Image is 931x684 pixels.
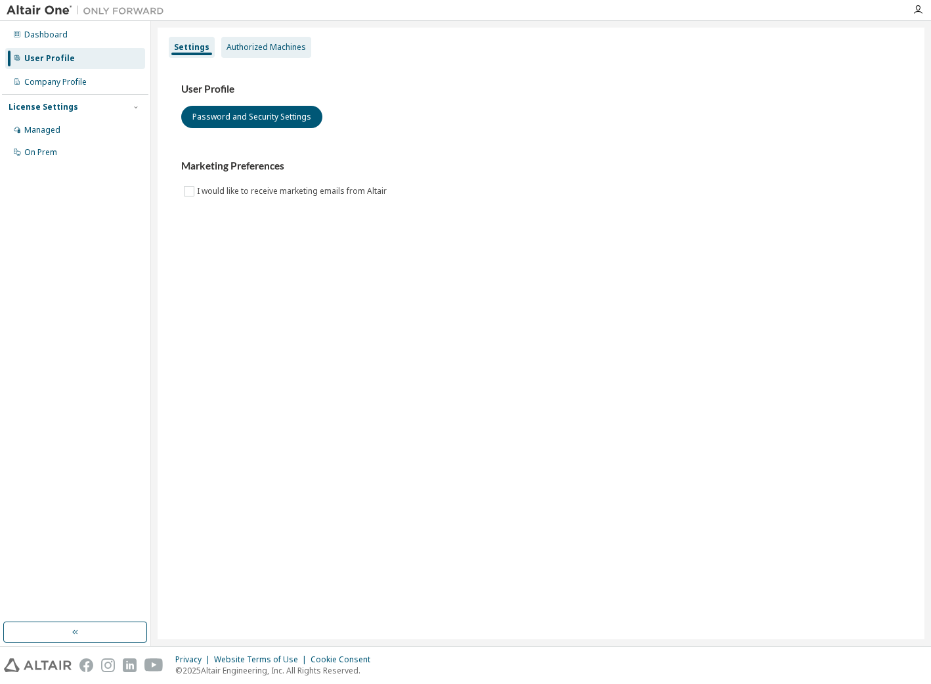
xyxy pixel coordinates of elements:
div: License Settings [9,102,78,112]
img: linkedin.svg [123,658,137,672]
label: I would like to receive marketing emails from Altair [197,183,389,199]
h3: Marketing Preferences [181,160,901,173]
div: Privacy [175,654,214,665]
img: instagram.svg [101,658,115,672]
div: Managed [24,125,60,135]
div: Company Profile [24,77,87,87]
div: On Prem [24,147,57,158]
div: Settings [174,42,209,53]
img: youtube.svg [144,658,163,672]
div: Dashboard [24,30,68,40]
div: Website Terms of Use [214,654,311,665]
div: Authorized Machines [227,42,306,53]
h3: User Profile [181,83,901,96]
button: Password and Security Settings [181,106,322,128]
img: facebook.svg [79,658,93,672]
img: Altair One [7,4,171,17]
img: altair_logo.svg [4,658,72,672]
div: User Profile [24,53,75,64]
div: Cookie Consent [311,654,378,665]
p: © 2025 Altair Engineering, Inc. All Rights Reserved. [175,665,378,676]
